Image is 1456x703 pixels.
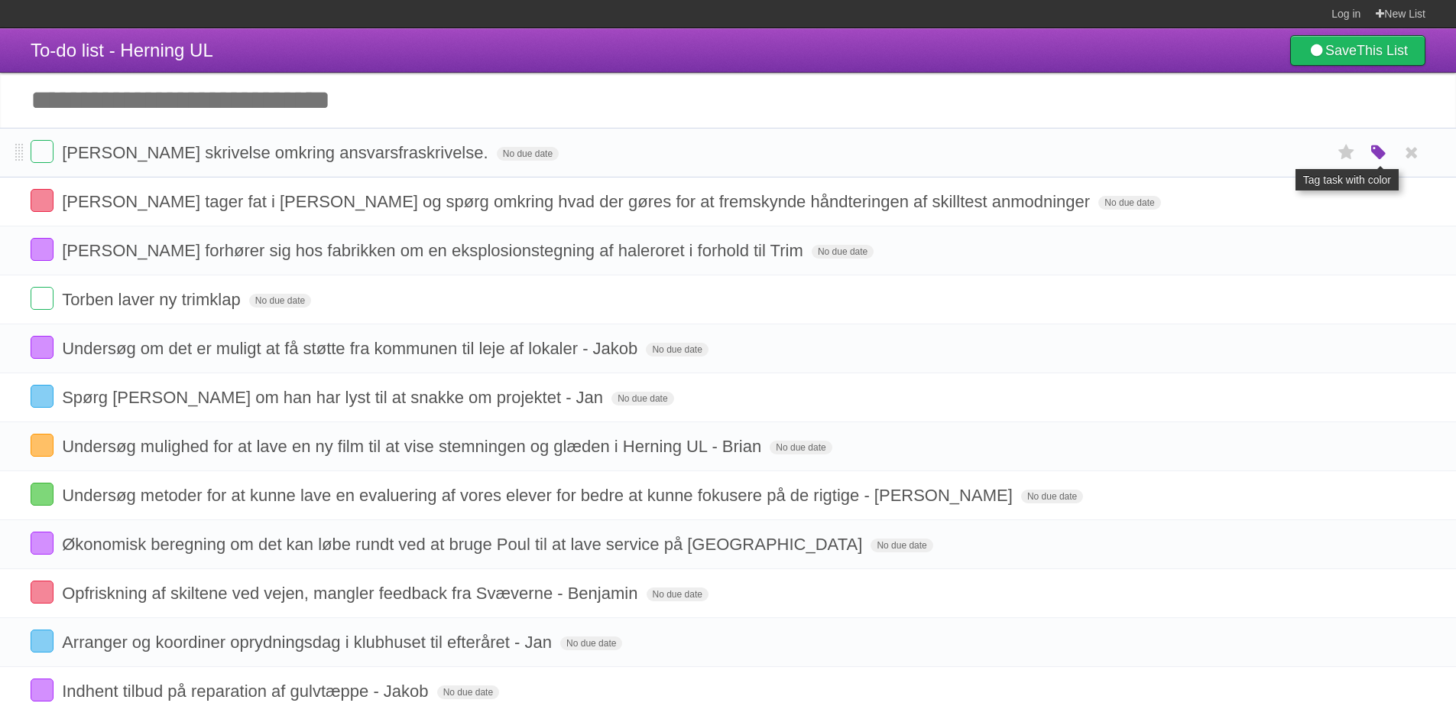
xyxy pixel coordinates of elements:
label: Done [31,679,54,701]
label: Done [31,630,54,653]
span: No due date [812,245,874,259]
span: No due date [646,343,708,356]
span: Opfriskning af skiltene ved vejen, mangler feedback fra Svæverne - Benjamin [62,584,641,603]
span: No due date [497,147,559,161]
label: Done [31,532,54,555]
span: No due date [1098,196,1160,210]
span: Indhent tilbud på reparation af gulvtæppe - Jakob [62,682,432,701]
span: Undersøg metoder for at kunne lave en evaluering af vores elever for bedre at kunne fokusere på d... [62,486,1017,505]
b: This List [1357,43,1408,58]
span: To-do list - Herning UL [31,40,213,60]
span: Torben laver ny trimklap [62,290,245,309]
span: Arranger og koordiner oprydningsdag i klubhuset til efteråret - Jan [62,633,556,652]
span: No due date [871,539,932,552]
span: Undersøg om det er muligt at få støtte fra kommunen til leje af lokaler - Jakob [62,339,641,358]
label: Done [31,385,54,408]
a: SaveThis List [1290,35,1425,66]
label: Done [31,434,54,457]
label: Done [31,140,54,163]
label: Done [31,483,54,506]
span: No due date [1021,490,1083,503]
span: No due date [437,685,499,699]
span: No due date [611,392,673,405]
span: Undersøg mulighed for at lave en ny film til at vise stemningen og glæden i Herning UL - Brian [62,437,765,456]
span: Økonomisk beregning om det kan løbe rundt ved at bruge Poul til at lave service på [GEOGRAPHIC_DATA] [62,535,866,554]
label: Done [31,287,54,310]
span: [PERSON_NAME] skrivelse omkring ansvarsfraskrivelse. [62,143,491,162]
span: No due date [560,636,622,650]
label: Star task [1332,140,1361,165]
span: No due date [770,441,832,454]
label: Done [31,336,54,359]
span: No due date [647,587,709,601]
label: Done [31,238,54,261]
span: [PERSON_NAME] tager fat i [PERSON_NAME] og spørg omkring hvad der gøres for at fremskynde håndter... [62,192,1094,211]
span: [PERSON_NAME] forhører sig hos fabrikken om en eksplosionstegning af haleroret i forhold til Trim [62,241,807,260]
label: Done [31,189,54,212]
span: Spørg [PERSON_NAME] om han har lyst til at snakke om projektet - Jan [62,388,607,407]
span: No due date [249,294,311,308]
label: Done [31,581,54,604]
